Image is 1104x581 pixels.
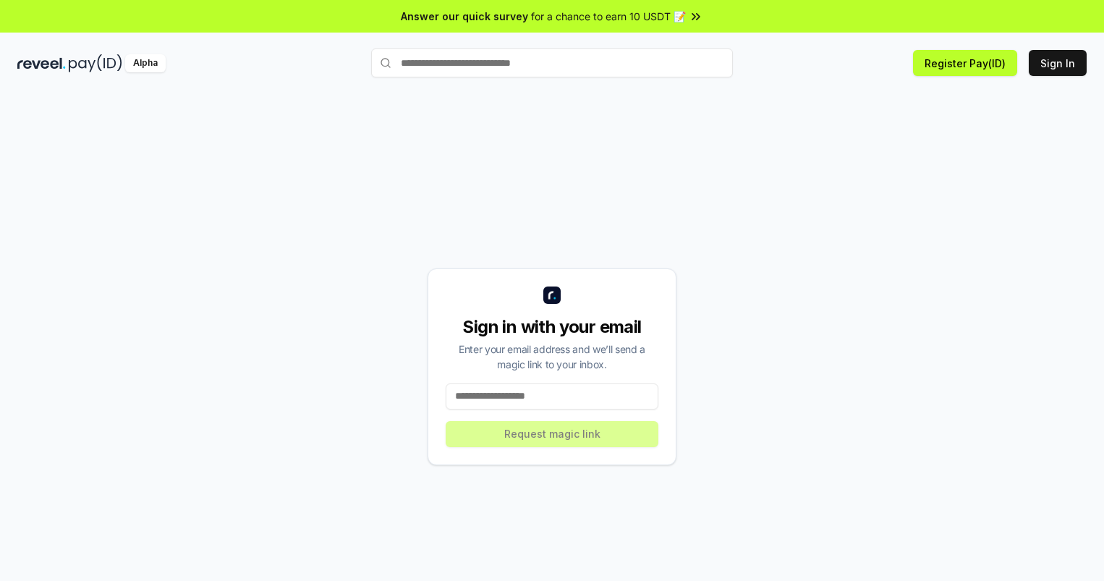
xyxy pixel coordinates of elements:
img: pay_id [69,54,122,72]
img: reveel_dark [17,54,66,72]
img: logo_small [543,287,561,304]
div: Enter your email address and we’ll send a magic link to your inbox. [446,342,658,372]
div: Alpha [125,54,166,72]
button: Sign In [1029,50,1087,76]
span: for a chance to earn 10 USDT 📝 [531,9,686,24]
span: Answer our quick survey [401,9,528,24]
button: Register Pay(ID) [913,50,1017,76]
div: Sign in with your email [446,315,658,339]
